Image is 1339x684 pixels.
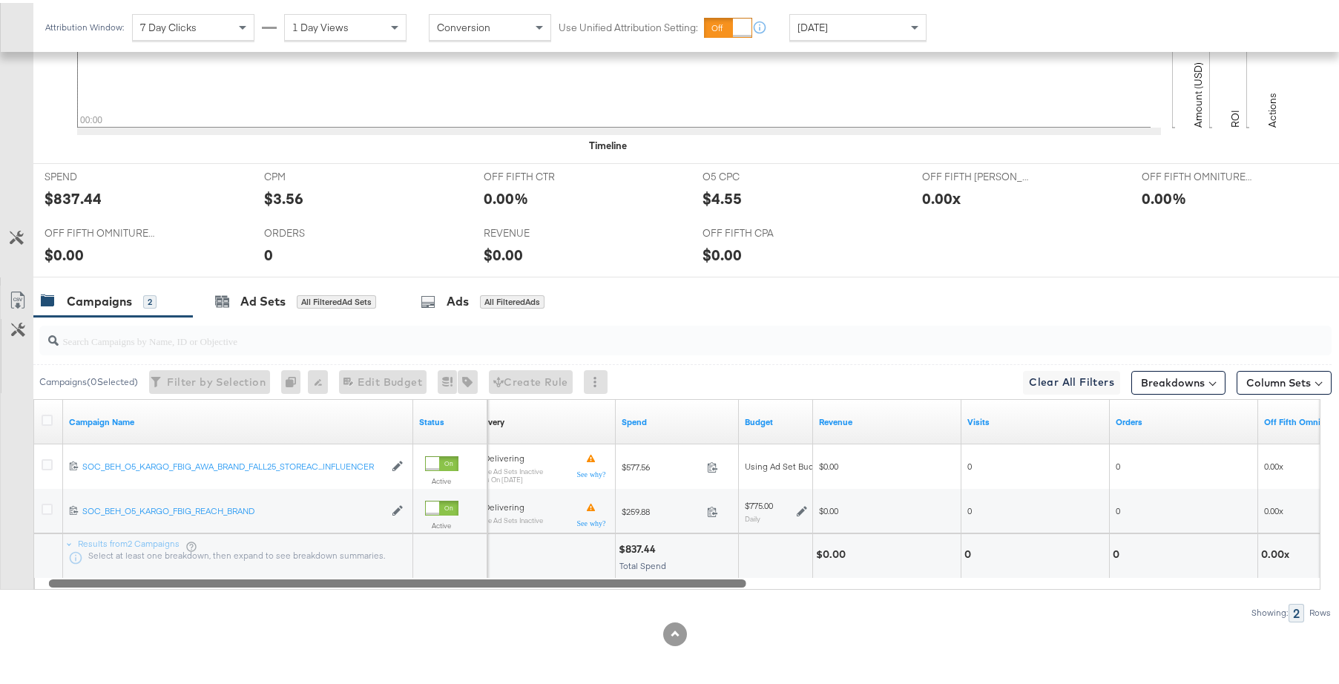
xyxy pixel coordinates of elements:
[264,185,303,206] div: $3.56
[447,290,469,307] div: Ads
[1113,545,1124,559] div: 0
[922,185,961,206] div: 0.00x
[590,136,628,150] div: Timeline
[1116,502,1120,513] span: 0
[82,458,384,470] div: SOC_BEH_O5_KARGO_FBIG_AWA_BRAND_FALL25_STOREAC...INFLUENCER
[425,473,458,483] label: Active
[437,18,490,31] span: Conversion
[819,458,838,469] span: $0.00
[45,19,125,30] div: Attribution Window:
[622,503,701,514] span: $259.88
[484,450,524,461] span: Delivering
[480,292,545,306] div: All Filtered Ads
[745,413,807,425] a: The maximum amount you're willing to spend on your ads, on average each day or over the lifetime ...
[39,372,138,386] div: Campaigns ( 0 Selected)
[45,167,156,181] span: SPEND
[473,464,543,473] sub: Some Ad Sets Inactive
[619,539,660,553] div: $837.44
[819,502,838,513] span: $0.00
[67,290,132,307] div: Campaigns
[1264,502,1283,513] span: 0.00x
[1228,107,1242,125] text: ROI
[1237,368,1332,392] button: Column Sets
[140,18,197,31] span: 7 Day Clicks
[473,513,543,522] sub: Some Ad Sets Inactive
[82,502,384,515] a: SOC_BEH_O5_KARGO_FBIG_REACH_BRAND
[1131,368,1226,392] button: Breakdowns
[622,458,701,470] span: $577.56
[264,167,375,181] span: CPM
[797,18,828,31] span: [DATE]
[281,367,308,391] div: 0
[59,318,1214,346] input: Search Campaigns by Name, ID or Objective
[82,502,384,514] div: SOC_BEH_O5_KARGO_FBIG_REACH_BRAND
[967,413,1104,425] a: Omniture Visits
[622,413,733,425] a: The total amount spent to date.
[703,167,814,181] span: O5 CPC
[1116,458,1120,469] span: 0
[922,167,1033,181] span: OFF FIFTH [PERSON_NAME]
[816,545,850,559] div: $0.00
[484,241,523,263] div: $0.00
[1264,458,1283,469] span: 0.00x
[745,458,827,470] div: Using Ad Set Budget
[819,413,955,425] a: Omniture Revenue
[1261,545,1294,559] div: 0.00x
[1142,167,1253,181] span: OFF FIFTH OMNITURE CVR
[1266,90,1279,125] text: Actions
[1116,413,1252,425] a: Omniture Orders
[264,241,273,263] div: 0
[967,502,972,513] span: 0
[82,458,384,470] a: SOC_BEH_O5_KARGO_FBIG_AWA_BRAND_FALL25_STOREAC...INFLUENCER
[425,518,458,527] label: Active
[292,18,349,31] span: 1 Day Views
[1251,605,1289,615] div: Showing:
[745,511,760,520] sub: Daily
[619,557,666,568] span: Total Spend
[703,223,814,237] span: OFF FIFTH CPA
[264,223,375,237] span: ORDERS
[1029,370,1114,389] span: Clear All Filters
[484,185,528,206] div: 0.00%
[559,18,698,32] label: Use Unified Attribution Setting:
[69,413,407,425] a: Your campaign name.
[45,241,84,263] div: $0.00
[473,473,543,481] sub: ends on [DATE]
[45,223,156,237] span: OFF FIFTH OMNITURE AOV
[143,292,157,306] div: 2
[484,499,524,510] span: Delivering
[1191,59,1205,125] text: Amount (USD)
[703,241,742,263] div: $0.00
[964,545,976,559] div: 0
[297,292,376,306] div: All Filtered Ad Sets
[703,185,742,206] div: $4.55
[419,413,481,425] a: Shows the current state of your Ad Campaign.
[240,290,286,307] div: Ad Sets
[1023,368,1120,392] button: Clear All Filters
[484,223,595,237] span: REVENUE
[745,497,773,509] div: $775.00
[1309,605,1332,615] div: Rows
[967,458,972,469] span: 0
[484,167,595,181] span: OFF FIFTH CTR
[1142,185,1186,206] div: 0.00%
[1289,601,1304,619] div: 2
[45,185,102,206] div: $837.44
